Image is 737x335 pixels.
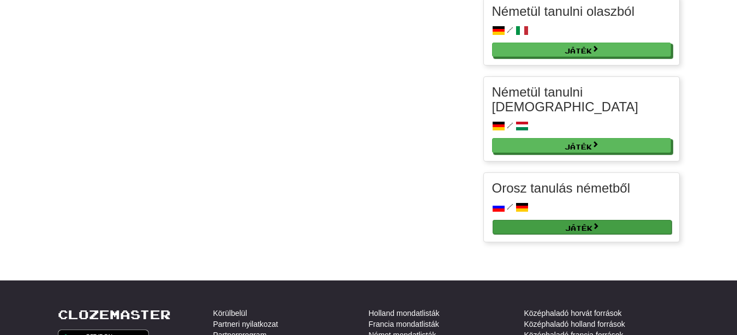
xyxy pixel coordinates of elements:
font: Holland mondatlisták [369,309,440,318]
a: Holland mondatlisták [369,308,440,319]
a: Játék [492,138,671,152]
font: Partneri nyilatkozat [213,320,278,328]
font: Németül tanulni olaszból [492,4,634,19]
a: Clozemaster [58,308,171,321]
font: Játék [565,143,592,151]
font: / [507,25,513,34]
font: Orosz tanulás németből [492,181,630,195]
font: Körülbelül [213,309,247,318]
font: Játék [565,47,592,55]
font: Francia mondatlisták [369,320,439,328]
font: Németül tanulni [DEMOGRAPHIC_DATA] [492,85,638,113]
a: Középhaladó holland források [524,319,625,330]
font: Játék [565,224,592,232]
font: Középhaladó holland források [524,320,625,328]
font: / [507,202,513,211]
font: / [507,121,513,130]
a: Játék [493,220,672,234]
font: Clozemaster [58,307,171,322]
font: Középhaladó horvát források [524,309,622,318]
a: Partneri nyilatkozat [213,319,278,330]
a: Középhaladó horvát források [524,308,622,319]
a: Játék [492,43,671,57]
a: Francia mondatlisták [369,319,439,330]
a: Körülbelül [213,308,247,319]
